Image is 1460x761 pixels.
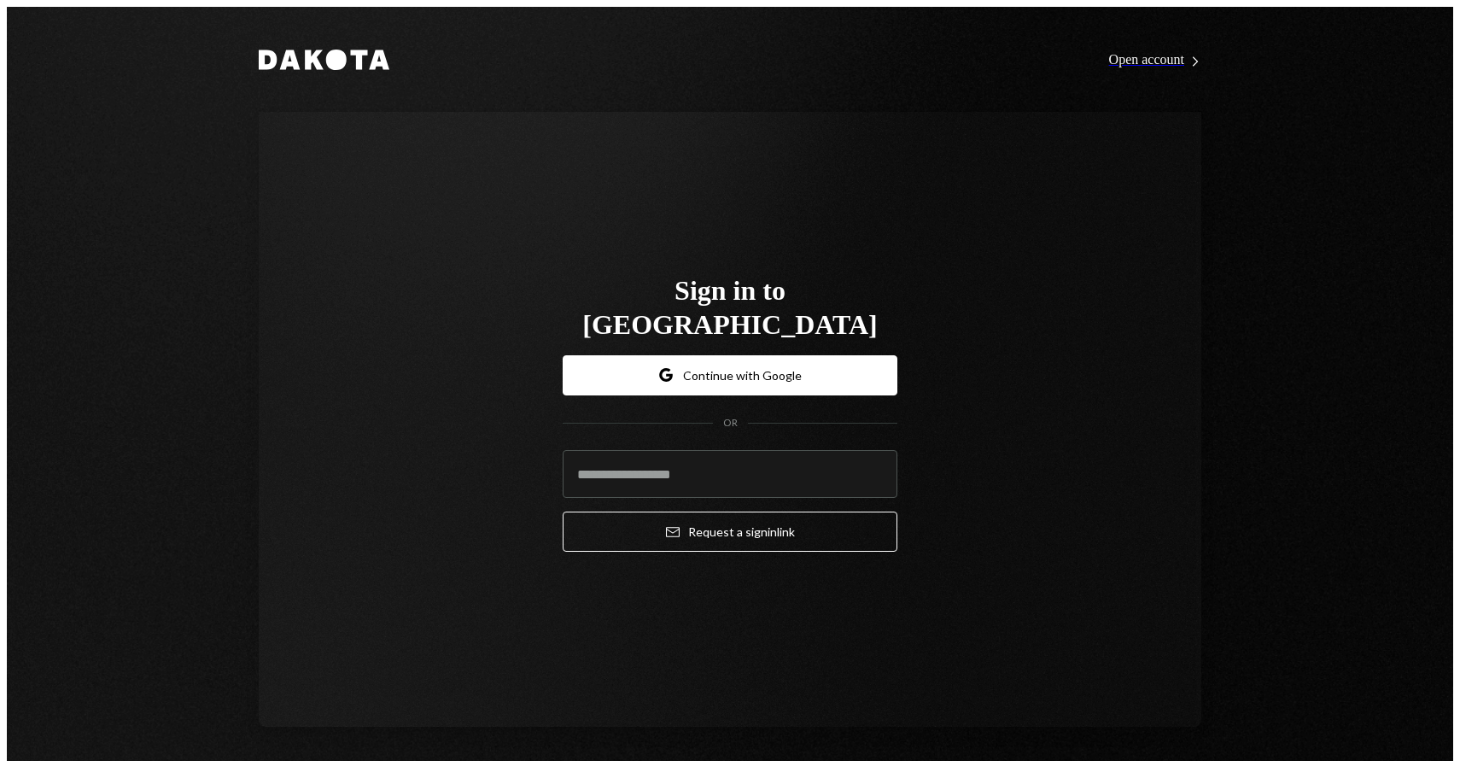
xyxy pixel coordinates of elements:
h1: Sign in to [GEOGRAPHIC_DATA] [563,273,897,342]
div: OR [723,416,738,430]
button: Continue with Google [563,355,897,395]
div: Open account [1109,52,1201,68]
button: Request a signinlink [563,512,897,552]
a: Open account [1109,50,1201,68]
